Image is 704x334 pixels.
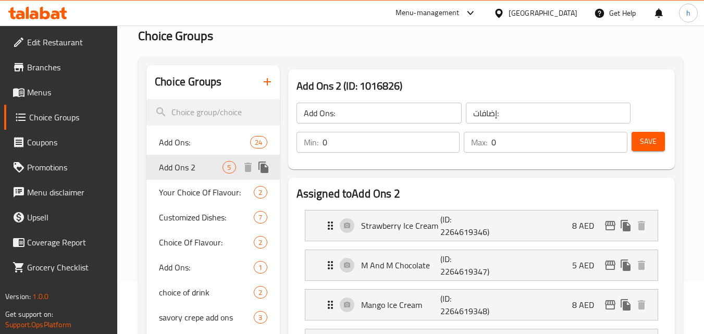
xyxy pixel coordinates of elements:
span: savory crepe add ons [159,311,254,324]
span: Save [640,135,657,148]
button: delete [634,297,649,313]
h3: Add Ons 2 (ID: 1016826) [297,78,666,94]
a: Branches [4,55,118,80]
div: [GEOGRAPHIC_DATA] [509,7,577,19]
div: Choices [254,211,267,224]
span: Add Ons 2 [159,161,223,174]
span: Branches [27,61,109,73]
button: duplicate [618,257,634,273]
span: Choice Groups [29,111,109,123]
button: duplicate [256,159,271,175]
a: Upsell [4,205,118,230]
p: Mango Ice Cream [361,299,441,311]
h2: Choice Groups [155,74,221,90]
div: savory crepe add ons3 [146,305,279,330]
div: Add Ons 25deleteduplicate [146,155,279,180]
span: Edit Restaurant [27,36,109,48]
p: Min: [304,136,318,149]
div: Choices [254,186,267,199]
span: Add Ons: [159,261,254,274]
button: delete [634,218,649,233]
li: Expand [297,245,666,285]
div: choice of drink2 [146,280,279,305]
div: Expand [305,211,658,241]
p: M And M Chocolate [361,259,441,271]
span: 2 [254,238,266,248]
a: Support.OpsPlatform [5,318,71,331]
span: Add Ons: [159,136,250,149]
div: Choices [254,311,267,324]
div: Your Choice Of Flavour:2 [146,180,279,205]
span: Menus [27,86,109,98]
p: 5 AED [572,259,602,271]
button: Save [632,132,665,151]
button: duplicate [618,297,634,313]
div: Choices [254,286,267,299]
span: 1.0.0 [32,290,48,303]
p: 8 AED [572,219,602,232]
div: Choices [254,261,267,274]
a: Menu disclaimer [4,180,118,205]
div: Menu-management [396,7,460,19]
span: 2 [254,188,266,197]
p: (ID: 2264619347) [440,253,493,278]
a: Coverage Report [4,230,118,255]
a: Promotions [4,155,118,180]
div: Choices [223,161,236,174]
a: Menus [4,80,118,105]
span: Get support on: [5,307,53,321]
span: Choice Of Flavour: [159,236,254,249]
a: Coupons [4,130,118,155]
div: Expand [305,250,658,280]
span: Grocery Checklist [27,261,109,274]
span: 3 [254,313,266,323]
span: Coverage Report [27,236,109,249]
span: h [686,7,690,19]
input: search [146,99,279,126]
span: Your Choice Of Flavour: [159,186,254,199]
span: 5 [223,163,235,172]
h2: Assigned to Add Ons 2 [297,186,666,202]
span: Menu disclaimer [27,186,109,199]
span: Customized Dishes: [159,211,254,224]
span: 7 [254,213,266,222]
button: duplicate [618,218,634,233]
button: delete [240,159,256,175]
div: Add Ons:24 [146,130,279,155]
span: Version: [5,290,31,303]
a: Grocery Checklist [4,255,118,280]
button: edit [602,297,618,313]
div: Choice Of Flavour:2 [146,230,279,255]
p: (ID: 2264619346) [440,213,493,238]
div: Expand [305,290,658,320]
span: 24 [251,138,266,147]
span: choice of drink [159,286,254,299]
button: edit [602,218,618,233]
span: Promotions [27,161,109,174]
p: Max: [471,136,487,149]
button: delete [634,257,649,273]
p: 8 AED [572,299,602,311]
div: Customized Dishes:7 [146,205,279,230]
a: Edit Restaurant [4,30,118,55]
div: Add Ons:1 [146,255,279,280]
span: Upsell [27,211,109,224]
span: Choice Groups [138,24,213,47]
div: Choices [250,136,267,149]
li: Expand [297,285,666,325]
span: 1 [254,263,266,273]
p: (ID: 2264619348) [440,292,493,317]
span: Coupons [27,136,109,149]
li: Expand [297,206,666,245]
span: 2 [254,288,266,298]
div: Choices [254,236,267,249]
button: edit [602,257,618,273]
a: Choice Groups [4,105,118,130]
p: Strawberry Ice Cream [361,219,441,232]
